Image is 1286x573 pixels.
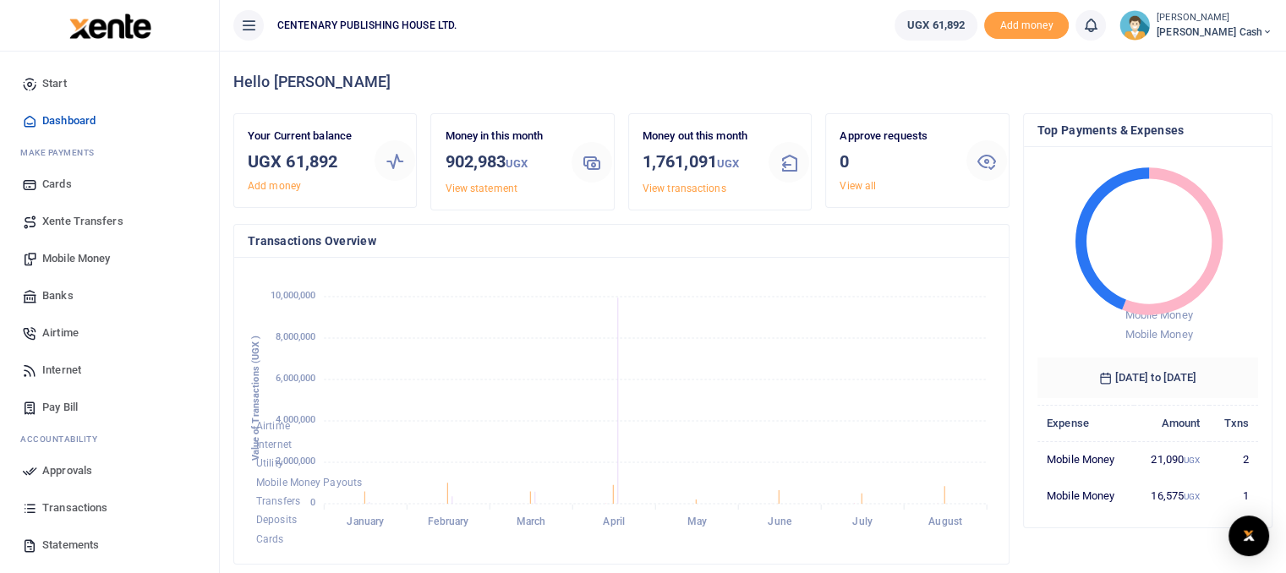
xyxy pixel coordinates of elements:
span: Internet [256,439,292,450]
span: Statements [42,537,99,554]
a: Mobile Money [14,240,205,277]
a: Transactions [14,489,205,527]
a: profile-user [PERSON_NAME] [PERSON_NAME] Cash [1119,10,1272,41]
h4: Transactions Overview [248,232,995,250]
a: Start [14,65,205,102]
tspan: 10,000,000 [271,290,315,301]
div: Open Intercom Messenger [1229,516,1269,556]
small: [PERSON_NAME] [1157,11,1272,25]
li: Ac [14,426,205,452]
h3: 902,983 [445,149,558,177]
tspan: 2,000,000 [276,456,315,467]
h3: UGX 61,892 [248,149,361,174]
td: Mobile Money [1037,441,1134,477]
tspan: 4,000,000 [276,414,315,425]
span: Approvals [42,462,92,479]
h4: Hello [PERSON_NAME] [233,73,1272,91]
p: Money out this month [643,128,756,145]
h3: 0 [840,149,953,174]
a: Xente Transfers [14,203,205,240]
span: Mobile Money Payouts [256,477,362,488]
img: profile-user [1119,10,1150,41]
h3: 1,761,091 [643,149,756,177]
span: Airtime [42,325,79,341]
tspan: May [687,516,706,527]
td: 2 [1209,441,1258,477]
a: Add money [248,180,301,192]
tspan: April [603,516,625,527]
li: Wallet ballance [888,10,984,41]
span: Mobile Money [42,250,110,267]
p: Approve requests [840,128,953,145]
a: Cards [14,166,205,203]
span: Pay Bill [42,399,78,416]
h6: [DATE] to [DATE] [1037,357,1258,398]
span: Dashboard [42,112,96,129]
a: Internet [14,352,205,389]
a: View all [840,180,876,192]
small: UGX [717,157,739,170]
a: View statement [445,183,517,194]
span: Start [42,75,67,92]
li: M [14,139,205,166]
img: logo-large [69,14,151,39]
a: logo-small logo-large logo-large [68,19,151,31]
span: Cards [256,533,284,545]
p: Your Current balance [248,128,361,145]
a: Banks [14,277,205,314]
span: Xente Transfers [42,213,123,230]
th: Amount [1134,405,1209,441]
a: Dashboard [14,102,205,139]
small: UGX [506,157,528,170]
tspan: February [428,516,468,527]
th: Expense [1037,405,1134,441]
tspan: July [852,516,872,527]
td: Mobile Money [1037,477,1134,513]
a: Statements [14,527,205,564]
span: Airtime [256,420,290,432]
a: View transactions [643,183,726,194]
tspan: March [517,516,546,527]
tspan: 0 [310,497,315,508]
li: Toup your wallet [984,12,1069,40]
span: Mobile Money [1125,308,1192,321]
small: UGX [1184,492,1200,501]
tspan: June [768,516,791,527]
td: 21,090 [1134,441,1209,477]
span: Add money [984,12,1069,40]
tspan: 6,000,000 [276,373,315,384]
span: countability [33,434,97,444]
a: Add money [984,18,1069,30]
span: ake Payments [29,148,95,157]
a: UGX 61,892 [895,10,977,41]
span: [PERSON_NAME] Cash [1157,25,1272,40]
small: UGX [1184,456,1200,465]
span: Mobile Money [1125,328,1192,341]
a: Airtime [14,314,205,352]
td: 1 [1209,477,1258,513]
td: 16,575 [1134,477,1209,513]
tspan: August [928,516,962,527]
span: Transfers [256,495,300,507]
span: Banks [42,287,74,304]
span: CENTENARY PUBLISHING HOUSE LTD. [271,18,463,33]
p: Money in this month [445,128,558,145]
span: Utility [256,458,283,470]
span: UGX 61,892 [907,17,965,34]
a: Pay Bill [14,389,205,426]
tspan: January [347,516,384,527]
a: Approvals [14,452,205,489]
h4: Top Payments & Expenses [1037,121,1258,139]
span: Cards [42,176,72,193]
th: Txns [1209,405,1258,441]
tspan: 8,000,000 [276,331,315,342]
span: Deposits [256,515,297,527]
text: Value of Transactions (UGX ) [250,336,261,461]
span: Transactions [42,499,107,516]
span: Internet [42,362,81,379]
